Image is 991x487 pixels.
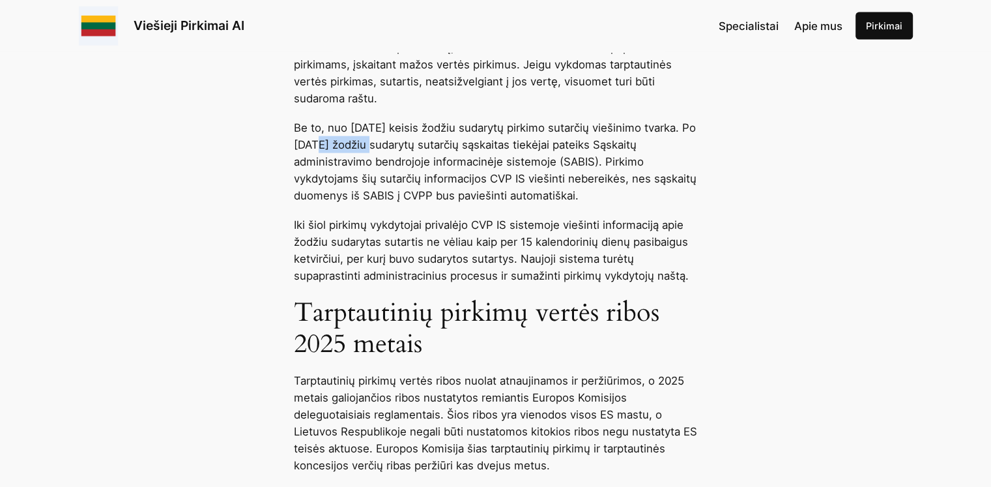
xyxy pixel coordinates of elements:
[855,12,913,40] a: Pirkimai
[294,297,698,360] h2: Tarptautinių pirkimų vertės ribos 2025 metais
[719,18,842,35] nav: Navigation
[294,119,698,204] p: Be to, nuo [DATE] keisis žodžiu sudarytų pirkimo sutarčių viešinimo tvarka. Po [DATE] žodžiu suda...
[794,20,842,33] span: Apie mus
[794,18,842,35] a: Apie mus
[134,18,244,33] a: Viešieji Pirkimai AI
[79,7,118,46] img: Viešieji pirkimai logo
[719,18,779,35] a: Specialistai
[719,20,779,33] span: Specialistai
[294,216,698,284] p: Iki šiol pirkimų vykdytojai privalėjo CVP IS sistemoje viešinti informaciją apie žodžiu sudarytas...
[294,39,698,107] p: Tačiau svarbu atkreipti dėmesį, kad ši nuostata taikoma tik supaprastintiems pirkimams, įskaitant...
[294,372,698,474] p: Tarptautinių pirkimų vertės ribos nuolat atnaujinamos ir peržiūrimos, o 2025 metais galiojančios ...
